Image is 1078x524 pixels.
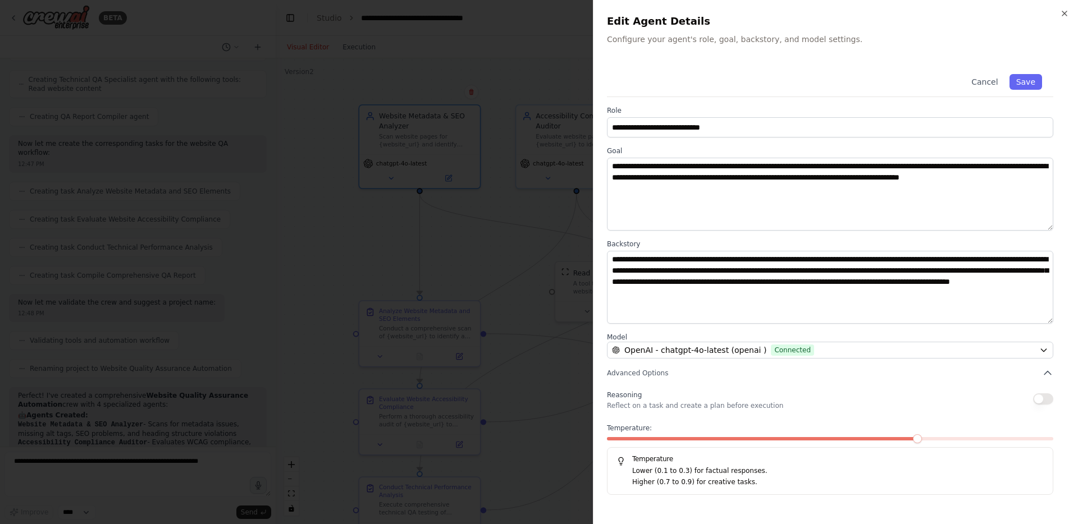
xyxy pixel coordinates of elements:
button: Save [1010,74,1042,90]
p: Reflect on a task and create a plan before execution [607,401,783,410]
span: Reasoning [607,391,642,399]
p: Configure your agent's role, goal, backstory, and model settings. [607,34,1065,45]
button: Advanced Options [607,367,1053,379]
label: Role [607,106,1053,115]
span: Connected [771,344,814,356]
button: Cancel [965,74,1004,90]
span: Temperature: [607,424,652,433]
h5: Temperature [616,454,1044,463]
p: Higher (0.7 to 0.9) for creative tasks. [632,477,1044,488]
h2: Edit Agent Details [607,13,1065,29]
label: Goal [607,146,1053,155]
label: Model [607,333,1053,342]
button: OpenAI - chatgpt-4o-latest (openai )Connected [607,342,1053,358]
p: Lower (0.1 to 0.3) for factual responses. [632,466,1044,477]
span: OpenAI - chatgpt-4o-latest (openai ) [624,344,766,356]
label: Backstory [607,240,1053,249]
span: Advanced Options [607,369,668,378]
